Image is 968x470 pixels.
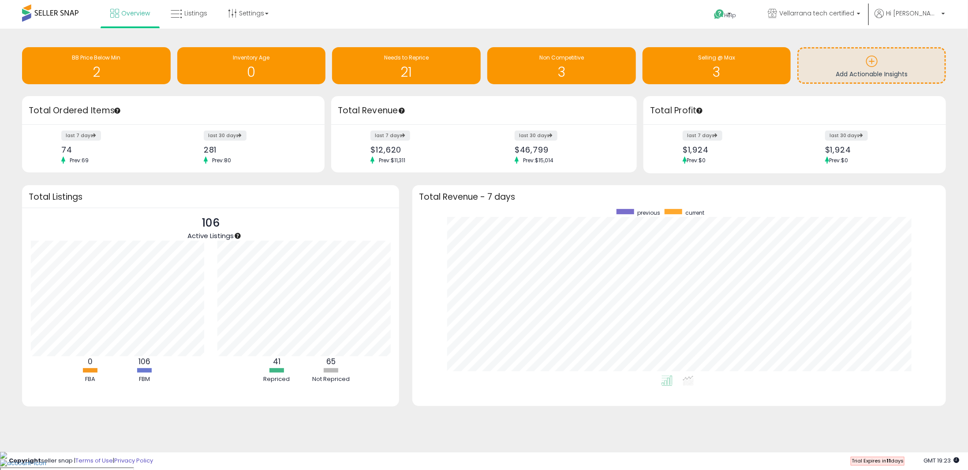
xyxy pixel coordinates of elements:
div: Not Repriced [305,375,358,384]
b: 65 [326,356,336,367]
p: 106 [187,215,234,231]
b: 106 [138,356,150,367]
label: last 30 days [515,131,557,141]
h1: 3 [647,65,787,79]
h1: 2 [26,65,166,79]
span: Hi [PERSON_NAME] [886,9,939,18]
span: Prev: $11,311 [374,157,410,164]
h3: Total Revenue [338,104,630,117]
h3: Total Ordered Items [29,104,318,117]
span: previous [637,209,660,216]
h3: Total Profit [650,104,939,117]
div: Repriced [250,375,303,384]
div: FBA [64,375,117,384]
span: Vellarrana tech certified [779,9,854,18]
div: FBM [118,375,171,384]
div: Tooltip anchor [113,107,121,115]
span: current [685,209,704,216]
span: Prev: $0 [829,157,848,164]
i: Get Help [714,9,725,20]
span: Needs to Reprice [384,54,429,61]
h1: 0 [182,65,321,79]
div: Tooltip anchor [398,107,406,115]
a: Add Actionable Insights [799,48,945,82]
a: BB Price Below Min 2 [22,47,171,84]
h1: 21 [336,65,476,79]
span: Overview [121,9,150,18]
a: Inventory Age 0 [177,47,326,84]
span: Listings [184,9,207,18]
a: Hi [PERSON_NAME] [875,9,945,29]
div: 281 [204,145,309,154]
span: Inventory Age [233,54,269,61]
label: last 30 days [825,131,868,141]
div: $1,924 [825,145,931,154]
a: Selling @ Max 3 [643,47,791,84]
div: Tooltip anchor [234,232,242,240]
span: Add Actionable Insights [836,70,908,78]
span: Prev: 69 [65,157,93,164]
label: last 7 days [61,131,101,141]
h1: 3 [492,65,632,79]
span: Active Listings [187,231,234,240]
span: Prev: $15,014 [519,157,558,164]
a: Needs to Reprice 21 [332,47,481,84]
div: Tooltip anchor [695,107,703,115]
b: 0 [88,356,93,367]
div: 74 [61,145,167,154]
span: BB Price Below Min [72,54,120,61]
a: Help [707,2,754,29]
label: last 30 days [204,131,247,141]
div: $46,799 [515,145,621,154]
span: Prev: $0 [687,157,706,164]
span: Prev: 80 [208,157,235,164]
div: $1,924 [683,145,788,154]
h3: Total Listings [29,194,392,200]
span: Help [725,11,736,19]
b: 41 [273,356,280,367]
label: last 7 days [370,131,410,141]
span: Non Competitive [539,54,584,61]
label: last 7 days [683,131,722,141]
h3: Total Revenue - 7 days [419,194,939,200]
span: Selling @ Max [698,54,735,61]
div: $12,620 [370,145,477,154]
a: Non Competitive 3 [487,47,636,84]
